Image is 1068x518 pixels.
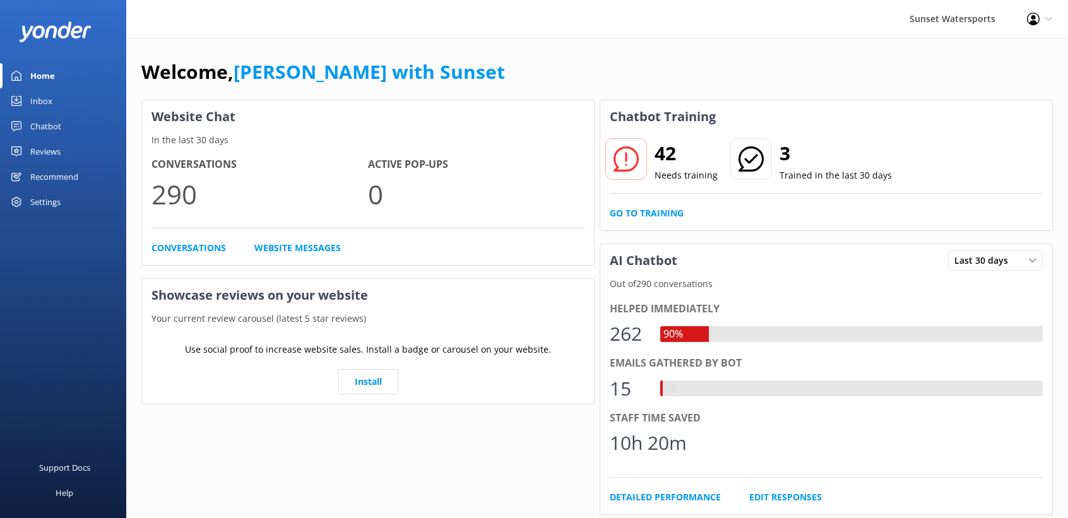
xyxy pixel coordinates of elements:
[142,100,594,133] h3: Website Chat
[368,173,584,215] p: 0
[30,139,61,164] div: Reviews
[780,168,892,182] p: Trained in the last 30 days
[610,490,721,504] a: Detailed Performance
[368,156,584,173] h4: Active Pop-ups
[141,57,505,87] h1: Welcome,
[954,254,1016,268] span: Last 30 days
[56,480,73,505] div: Help
[30,114,61,139] div: Chatbot
[30,63,55,88] div: Home
[655,138,718,168] h2: 42
[600,244,687,277] h3: AI Chatbot
[142,312,594,326] p: Your current review carousel (latest 5 star reviews)
[30,189,61,215] div: Settings
[600,277,1052,291] p: Out of 290 conversations
[780,138,892,168] h2: 3
[30,164,78,189] div: Recommend
[338,369,398,394] a: Install
[142,279,594,312] h3: Showcase reviews on your website
[610,206,684,220] a: Go to Training
[660,380,680,397] div: 5%
[610,301,1043,317] div: Helped immediately
[610,374,648,404] div: 15
[185,343,551,356] p: Use social proof to increase website sales. Install a badge or carousel on your website.
[39,455,90,480] div: Support Docs
[600,100,725,133] h3: Chatbot Training
[655,168,718,182] p: Needs training
[151,241,226,255] a: Conversations
[610,410,1043,427] div: Staff time saved
[610,319,648,349] div: 262
[19,21,92,42] img: yonder-white-logo.png
[254,241,341,255] a: Website Messages
[30,88,52,114] div: Inbox
[151,173,368,215] p: 290
[151,156,368,173] h4: Conversations
[749,490,822,504] a: Edit Responses
[610,355,1043,372] div: Emails gathered by bot
[142,133,594,147] p: In the last 30 days
[610,428,687,458] div: 10h 20m
[660,326,686,343] div: 90%
[234,59,505,85] a: [PERSON_NAME] with Sunset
